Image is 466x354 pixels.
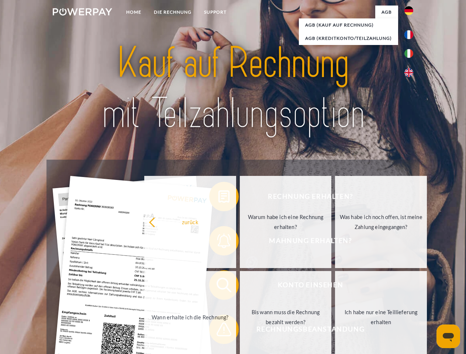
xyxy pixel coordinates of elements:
[404,30,413,39] img: fr
[404,6,413,15] img: de
[436,324,460,348] iframe: Schaltfläche zum Öffnen des Messaging-Fensters
[53,8,112,15] img: logo-powerpay-white.svg
[339,307,422,327] div: Ich habe nur eine Teillieferung erhalten
[148,6,198,19] a: DIE RECHNUNG
[299,18,398,32] a: AGB (Kauf auf Rechnung)
[339,212,422,232] div: Was habe ich noch offen, ist meine Zahlung eingegangen?
[299,32,398,45] a: AGB (Kreditkonto/Teilzahlung)
[198,6,233,19] a: SUPPORT
[244,307,327,327] div: Bis wann muss die Rechnung bezahlt werden?
[375,6,398,19] a: agb
[70,35,396,141] img: title-powerpay_de.svg
[120,6,148,19] a: Home
[244,212,327,232] div: Warum habe ich eine Rechnung erhalten?
[335,176,427,268] a: Was habe ich noch offen, ist meine Zahlung eingegangen?
[149,312,232,322] div: Wann erhalte ich die Rechnung?
[404,49,413,58] img: it
[404,68,413,77] img: en
[149,217,232,227] div: zurück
